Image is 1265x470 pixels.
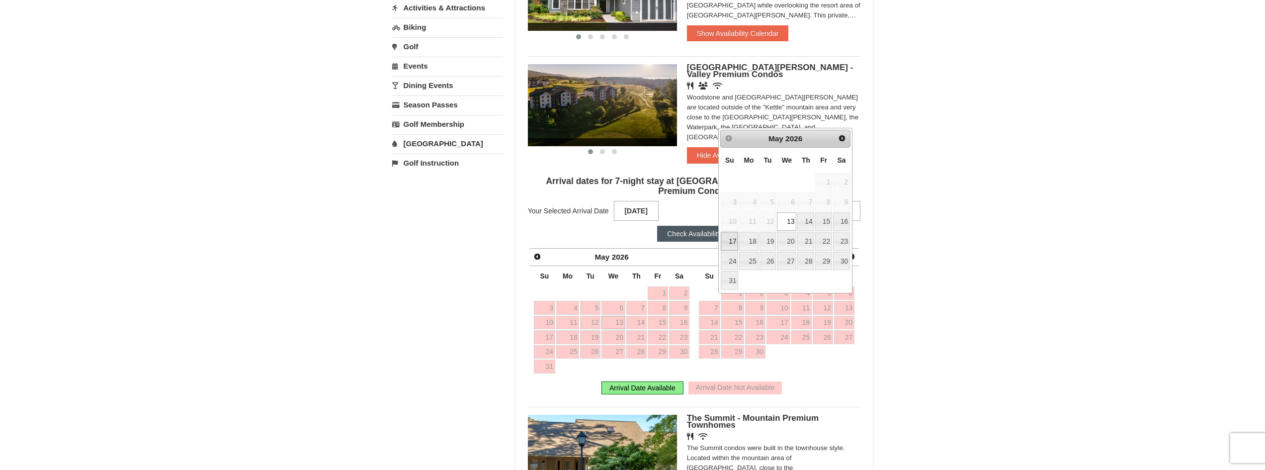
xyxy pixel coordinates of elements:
[687,433,693,440] i: Restaurant
[657,226,731,242] button: Check Availability
[838,156,846,164] span: Saturday
[587,272,594,280] span: Tuesday
[626,316,647,330] a: 14
[626,330,647,344] a: 21
[392,115,503,133] a: Golf Membership
[815,252,832,271] a: 29
[648,316,668,330] a: 15
[721,345,745,359] a: 29
[608,272,619,280] span: Wednesday
[739,192,758,211] span: 4
[580,345,600,359] a: 26
[797,252,814,271] a: 28
[745,301,765,315] a: 9
[580,316,600,330] a: 12
[725,134,733,142] span: Prev
[626,345,647,359] a: 28
[556,330,580,344] a: 18
[745,330,765,344] a: 23
[834,316,854,330] a: 20
[687,93,861,142] div: Woodstone and [GEOGRAPHIC_DATA][PERSON_NAME] are located outside of the "Kettle" mountain area an...
[528,203,609,218] span: Your Selected Arrival Date
[721,301,745,315] a: 8
[699,345,720,359] a: 28
[745,345,765,359] a: 30
[721,192,738,211] span: 3
[785,134,802,143] span: 2026
[777,252,796,271] a: 27
[777,232,796,251] a: 20
[687,413,819,430] span: The Summit - Mountain Premium Townhomes
[601,301,625,315] a: 6
[833,252,850,271] a: 30
[669,286,689,300] a: 2
[791,301,812,315] a: 11
[766,316,790,330] a: 17
[687,63,853,79] span: [GEOGRAPHIC_DATA][PERSON_NAME] - Valley Premium Condos
[392,134,503,153] a: [GEOGRAPHIC_DATA]
[648,345,668,359] a: 29
[687,82,693,90] i: Restaurant
[820,156,827,164] span: Friday
[655,272,662,280] span: Friday
[713,82,722,90] i: Wireless Internet (free)
[614,201,659,221] strong: [DATE]
[721,330,745,344] a: 22
[392,18,503,36] a: Biking
[533,253,541,261] span: Prev
[669,330,689,344] a: 23
[688,381,782,394] div: Arrival Date Not Available
[669,345,689,359] a: 30
[813,330,833,344] a: 26
[797,192,814,211] span: 7
[687,25,789,41] button: Show Availability Calendar
[392,37,503,56] a: Golf
[392,95,503,114] a: Season Passes
[534,316,555,330] a: 10
[534,301,555,315] a: 3
[699,330,720,344] a: 21
[764,156,772,164] span: Tuesday
[698,433,708,440] i: Wireless Internet (free)
[687,147,786,163] button: Hide Availability Calendar
[705,272,714,280] span: Sunday
[601,316,625,330] a: 13
[721,212,738,231] span: 10
[813,301,833,315] a: 12
[534,330,555,344] a: 17
[791,330,812,344] a: 25
[534,360,555,374] a: 31
[698,82,708,90] i: Banquet Facilities
[838,134,846,142] span: Next
[759,192,776,211] span: 5
[648,301,668,315] a: 8
[601,381,683,394] div: Arrival Date Available
[833,192,850,211] span: 9
[626,301,647,315] a: 7
[833,212,850,231] a: 16
[739,212,758,231] span: 11
[797,212,814,231] a: 14
[722,131,736,145] a: Prev
[534,345,555,359] a: 24
[815,192,832,211] span: 8
[815,212,832,231] a: 15
[768,134,783,143] span: May
[699,316,720,330] a: 14
[563,272,573,280] span: Monday
[392,76,503,94] a: Dining Events
[392,154,503,172] a: Golf Instruction
[669,316,689,330] a: 16
[675,272,683,280] span: Saturday
[791,316,812,330] a: 18
[601,330,625,344] a: 20
[721,271,738,290] a: 31
[777,212,796,231] a: 13
[766,330,790,344] a: 24
[833,232,850,251] a: 23
[556,301,580,315] a: 4
[739,252,758,271] a: 25
[721,316,745,330] a: 15
[739,232,758,251] a: 18
[530,250,544,264] a: Prev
